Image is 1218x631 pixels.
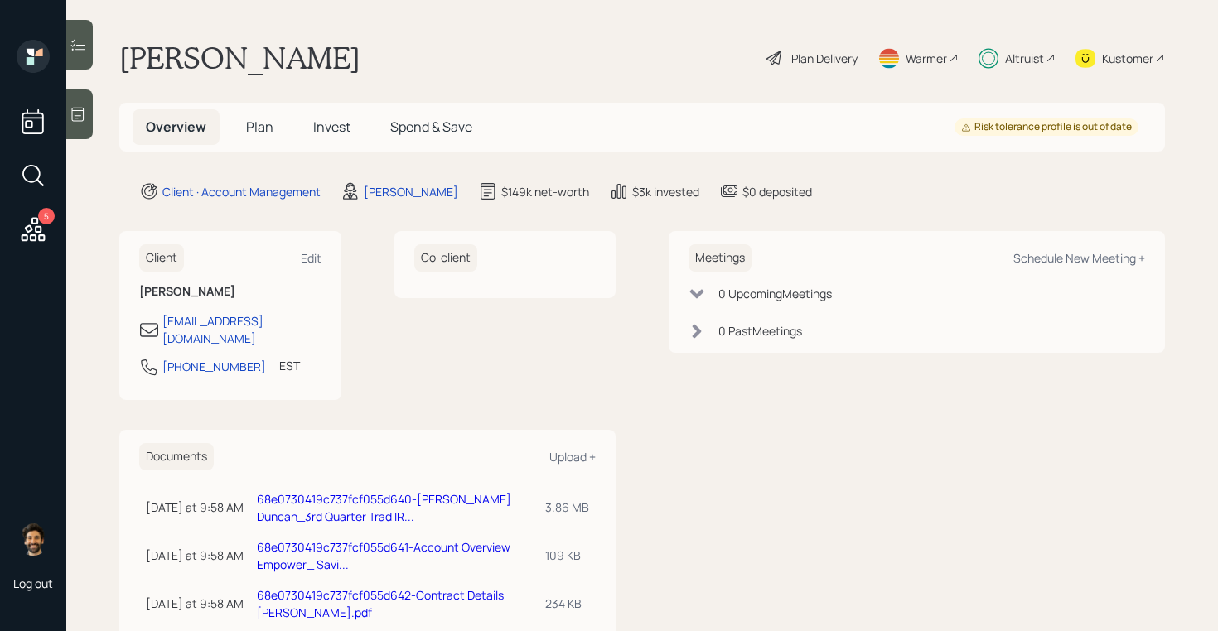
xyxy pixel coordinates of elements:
[390,118,472,136] span: Spend & Save
[301,250,321,266] div: Edit
[146,499,244,516] div: [DATE] at 9:58 AM
[718,322,802,340] div: 0 Past Meeting s
[146,118,206,136] span: Overview
[545,499,589,516] div: 3.86 MB
[257,587,514,620] a: 68e0730419c737fcf055d642-Contract Details _ [PERSON_NAME].pdf
[791,50,858,67] div: Plan Delivery
[313,118,350,136] span: Invest
[119,40,360,76] h1: [PERSON_NAME]
[139,244,184,272] h6: Client
[17,523,50,556] img: eric-schwartz-headshot.png
[718,285,832,302] div: 0 Upcoming Meeting s
[139,443,214,470] h6: Documents
[257,491,511,524] a: 68e0730419c737fcf055d640-[PERSON_NAME] Duncan_3rd Quarter Trad IR...
[501,183,589,200] div: $149k net-worth
[545,595,589,612] div: 234 KB
[1013,250,1145,266] div: Schedule New Meeting +
[961,120,1132,134] div: Risk tolerance profile is out of date
[146,547,244,564] div: [DATE] at 9:58 AM
[1102,50,1153,67] div: Kustomer
[139,285,321,299] h6: [PERSON_NAME]
[279,357,300,374] div: EST
[364,183,458,200] div: [PERSON_NAME]
[257,539,520,572] a: 68e0730419c737fcf055d641-Account Overview _ Empower_ Savi...
[545,547,589,564] div: 109 KB
[246,118,273,136] span: Plan
[1005,50,1044,67] div: Altruist
[632,183,699,200] div: $3k invested
[414,244,477,272] h6: Co-client
[162,358,266,375] div: [PHONE_NUMBER]
[13,576,53,591] div: Log out
[146,595,244,612] div: [DATE] at 9:58 AM
[906,50,947,67] div: Warmer
[38,208,55,224] div: 5
[742,183,812,200] div: $0 deposited
[162,183,321,200] div: Client · Account Management
[549,449,596,465] div: Upload +
[162,312,321,347] div: [EMAIL_ADDRESS][DOMAIN_NAME]
[689,244,752,272] h6: Meetings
